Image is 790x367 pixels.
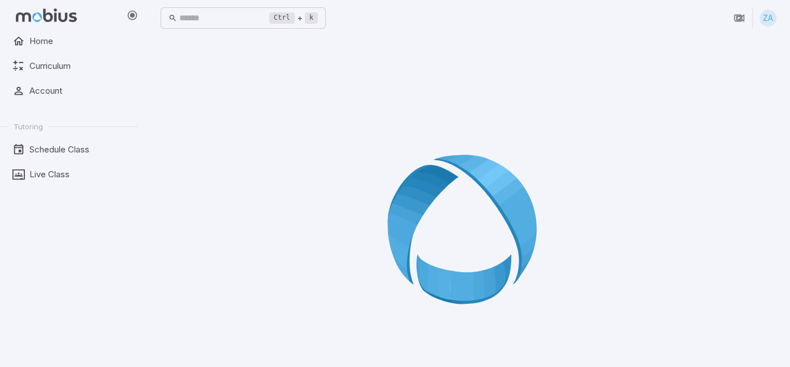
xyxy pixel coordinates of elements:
[29,35,129,47] span: Home
[29,143,129,156] span: Schedule Class
[29,85,129,97] span: Account
[269,11,318,25] div: +
[29,168,129,181] span: Live Class
[14,121,43,132] span: Tutoring
[269,12,295,24] kbd: Ctrl
[728,7,750,29] button: Join in Zoom Client
[305,12,318,24] kbd: k
[29,60,129,72] span: Curriculum
[759,10,776,27] div: ZA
